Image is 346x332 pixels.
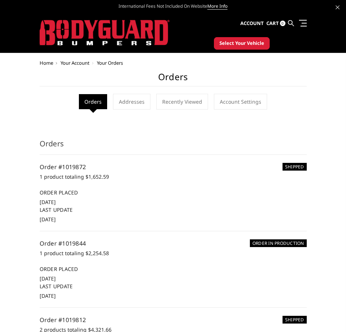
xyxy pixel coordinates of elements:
[40,239,86,247] a: Order #1019844
[214,94,267,110] a: Account Settings
[40,265,307,273] h6: Order Placed
[283,163,307,171] h6: SHIPPED
[40,189,307,196] h6: Order Placed
[40,163,86,171] a: Order #1019872
[79,94,107,109] li: Orders
[97,60,123,66] span: Your Orders
[280,21,285,26] span: 0
[219,40,264,47] span: Select Your Vehicle
[207,3,227,10] a: More Info
[156,94,208,110] a: Recently Viewed
[40,206,307,214] h6: Last Update
[40,282,307,290] h6: Last Update
[40,292,56,299] span: [DATE]
[61,60,90,66] a: Your Account
[40,60,53,66] a: Home
[40,249,307,258] p: 1 product totaling $2,254.58
[40,138,307,155] h3: Orders
[266,20,279,26] span: Cart
[214,37,270,50] button: Select Your Vehicle
[283,316,307,324] h6: SHIPPED
[113,94,150,110] a: Addresses
[40,73,307,86] h1: Orders
[40,275,56,282] span: [DATE]
[40,20,170,46] img: BODYGUARD BUMPERS
[40,199,56,206] span: [DATE]
[240,14,264,33] a: Account
[40,316,86,324] a: Order #1019812
[40,172,307,181] p: 1 product totaling $1,652.59
[240,20,264,26] span: Account
[40,216,56,223] span: [DATE]
[250,239,307,247] h6: ORDER IN PRODUCTION
[266,14,285,33] a: Cart 0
